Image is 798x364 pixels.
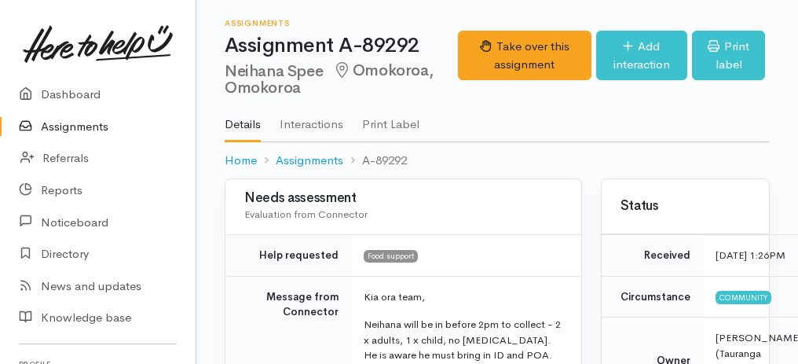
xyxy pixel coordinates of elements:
a: Interactions [280,97,343,141]
p: Neihana will be in before 2pm to collect - 2 x adults, 1 x child, no [MEDICAL_DATA]. He is aware ... [364,317,562,363]
td: Help requested [225,235,351,277]
time: [DATE] 1:26PM [716,248,785,262]
button: Take over this assignment [458,31,591,80]
span: Omokoroa, Omokoroa [225,61,433,97]
p: Kia ora team, [364,289,562,305]
h3: Needs assessment [244,191,562,206]
a: Home [225,152,257,170]
td: Received [602,235,703,277]
nav: breadcrumb [225,142,770,179]
span: Community [716,291,771,303]
span: Evaluation from Connector [244,208,368,221]
a: Assignments [276,152,343,170]
a: Add interaction [596,31,687,80]
td: Circumstance [602,276,703,318]
li: A-89292 [343,152,407,170]
a: Details [225,97,261,142]
a: Print Label [362,97,419,141]
h2: Neihana Spee [225,62,458,97]
h3: Status [620,199,750,214]
a: Print label [692,31,765,80]
span: Food support [364,250,418,263]
h6: Assignments [225,19,458,28]
h1: Assignment A-89292 [225,35,458,57]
